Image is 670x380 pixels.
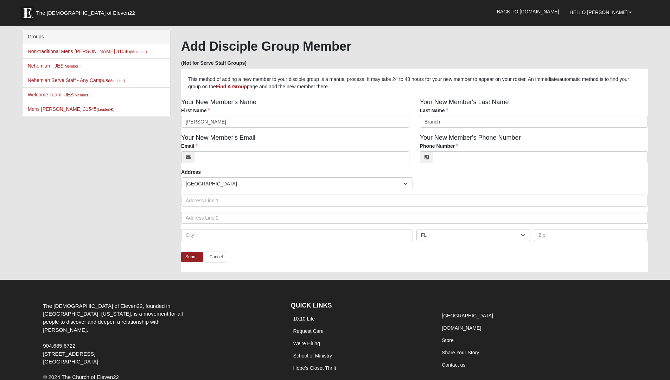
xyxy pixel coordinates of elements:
[564,4,638,21] a: Hello [PERSON_NAME]
[181,252,203,262] a: Submit
[181,142,198,150] label: Email
[415,97,653,133] div: Your New Member's Last Name
[38,302,203,366] div: The [DEMOGRAPHIC_DATA] of Eleven22, founded in [GEOGRAPHIC_DATA], [US_STATE], is a movement for a...
[23,30,170,44] div: Groups
[181,60,648,66] h5: (Not for Serve Staff Groups)
[442,362,465,368] a: Contact us
[181,169,201,176] label: Address
[442,350,479,355] a: Share Your Story
[293,341,320,346] a: We're Hiring
[420,107,448,114] label: Last Name
[420,142,459,150] label: Phone Number
[64,64,81,68] small: (Member )
[28,92,91,97] a: Welcome Team- JES(Member )
[492,3,564,20] a: Back to [DOMAIN_NAME]
[293,328,324,334] a: Request Care
[442,337,453,343] a: Store
[570,9,628,15] span: Hello [PERSON_NAME]
[293,353,332,359] a: School of Ministry
[176,133,415,169] div: Your New Member's Email
[28,77,125,83] a: Nehemiah Serve Staff - Any Campus(Member )
[186,178,403,190] span: [GEOGRAPHIC_DATA]
[181,212,648,224] input: Address Line 2
[28,49,147,54] a: Non-traditional Mens [PERSON_NAME] 31546(Member )
[216,84,247,89] a: Find A Group
[293,316,315,322] a: 10:10 Life
[247,84,329,89] span: page and add the new member there.
[415,133,653,169] div: Your New Member's Phone Number
[442,313,493,318] a: [GEOGRAPHIC_DATA]
[181,229,413,241] input: City
[188,76,629,89] span: This method of adding a new member to your disciple group is a manual process. It may take 24 to ...
[176,97,415,133] div: Your New Member's Name
[442,325,481,331] a: [DOMAIN_NAME]
[17,2,158,20] a: The [DEMOGRAPHIC_DATA] of Eleven22
[534,229,648,241] input: Zip
[130,50,147,54] small: (Member )
[36,9,135,17] span: The [DEMOGRAPHIC_DATA] of Eleven22
[181,107,210,114] label: First Name
[293,365,336,371] a: Hope's Closet Thrift
[97,107,115,112] small: (Leader )
[20,6,34,20] img: Eleven22 logo
[205,252,227,262] a: Cancel
[43,359,98,365] span: [GEOGRAPHIC_DATA]
[181,39,648,54] h1: Add Disciple Group Member
[28,106,115,112] a: Mens [PERSON_NAME] 31545(Leader)
[74,93,90,97] small: (Member )
[181,195,648,207] input: Address Line 1
[291,302,429,310] h4: QUICK LINKS
[28,63,81,69] a: Nehemiah - JES(Member )
[108,78,125,83] small: (Member )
